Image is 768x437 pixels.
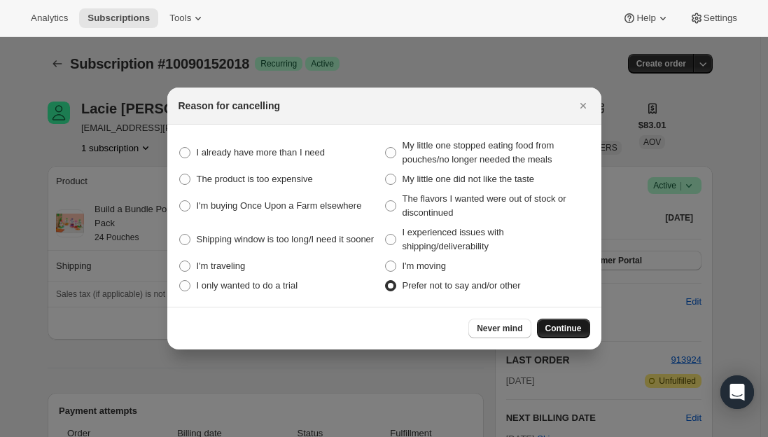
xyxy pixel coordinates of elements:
[720,375,754,409] div: Open Intercom Messenger
[468,319,531,338] button: Never mind
[197,174,313,184] span: The product is too expensive
[545,323,582,334] span: Continue
[681,8,746,28] button: Settings
[197,200,362,211] span: I'm buying Once Upon a Farm elsewhere
[636,13,655,24] span: Help
[88,13,150,24] span: Subscriptions
[197,280,298,291] span: I only wanted to do a trial
[704,13,737,24] span: Settings
[614,8,678,28] button: Help
[573,96,593,116] button: Close
[477,323,522,334] span: Never mind
[197,261,246,271] span: I'm traveling
[403,261,446,271] span: I'm moving
[537,319,590,338] button: Continue
[161,8,214,28] button: Tools
[169,13,191,24] span: Tools
[79,8,158,28] button: Subscriptions
[403,280,521,291] span: Prefer not to say and/or other
[31,13,68,24] span: Analytics
[403,193,566,218] span: The flavors I wanted were out of stock or discontinued
[403,140,554,165] span: My little one stopped eating food from pouches/no longer needed the meals
[403,227,504,251] span: I experienced issues with shipping/deliverability
[197,234,375,244] span: Shipping window is too long/I need it sooner
[179,99,280,113] h2: Reason for cancelling
[22,8,76,28] button: Analytics
[403,174,535,184] span: My little one did not like the taste
[197,147,326,158] span: I already have more than I need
